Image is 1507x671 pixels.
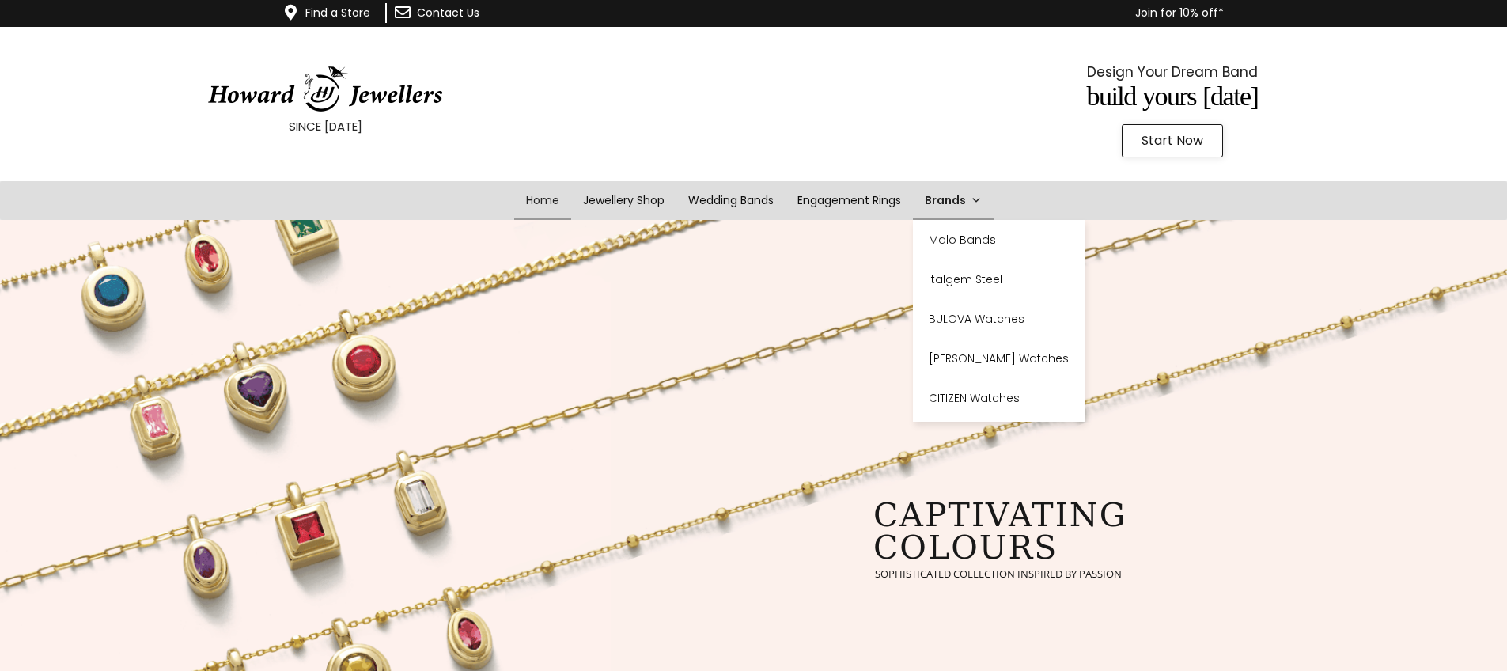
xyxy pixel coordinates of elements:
span: Start Now [1142,135,1203,147]
a: Jewellery Shop [571,181,676,220]
a: Malo Bands [913,220,1085,260]
a: Brands [913,181,994,220]
a: Start Now [1122,124,1223,157]
p: Design Your Dream Band [887,60,1458,84]
a: Engagement Rings [786,181,913,220]
img: HowardJewellersLogo-04 [206,65,444,112]
a: [PERSON_NAME] Watches [913,339,1085,378]
a: Contact Us [417,5,479,21]
p: Join for 10% off* [572,3,1224,23]
p: SINCE [DATE] [40,116,611,137]
a: Wedding Bands [676,181,786,220]
a: Find a Store [305,5,370,21]
a: CITIZEN Watches [913,378,1085,418]
a: Italgem Steel [913,260,1085,299]
span: Build Yours [DATE] [1087,82,1259,111]
a: Home [514,181,571,220]
rs-layer: sophisticated collection inspired by passion [875,569,1122,579]
a: BULOVA Watches [913,299,1085,339]
rs-layer: captivating colours [873,499,1126,564]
